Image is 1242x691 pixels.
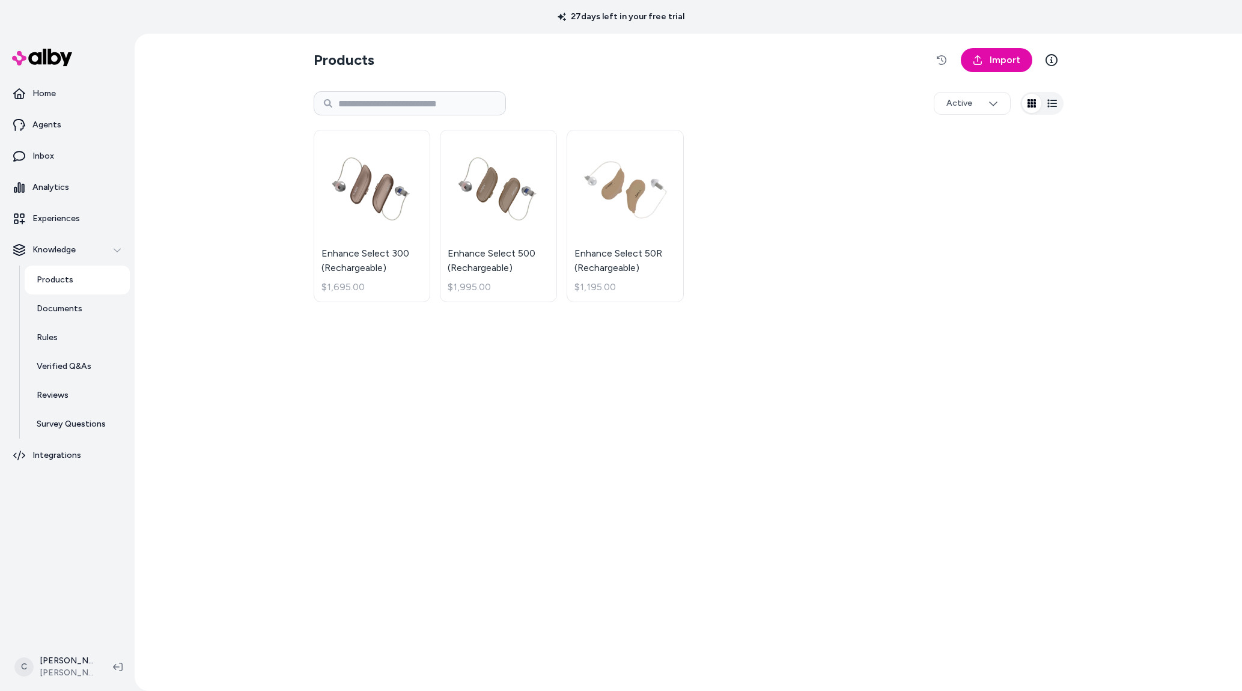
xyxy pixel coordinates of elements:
[32,449,81,461] p: Integrations
[12,49,72,66] img: alby Logo
[37,303,82,315] p: Documents
[25,323,130,352] a: Rules
[32,181,69,193] p: Analytics
[5,236,130,264] button: Knowledge
[32,119,61,131] p: Agents
[14,657,34,677] span: C
[5,173,130,202] a: Analytics
[25,410,130,439] a: Survey Questions
[5,111,130,139] a: Agents
[25,266,130,294] a: Products
[567,130,684,302] a: Enhance Select 50R (Rechargeable)Enhance Select 50R (Rechargeable)$1,195.00
[37,361,91,373] p: Verified Q&As
[314,130,431,302] a: Enhance Select 300 (Rechargeable)Enhance Select 300 (Rechargeable)$1,695.00
[40,667,94,679] span: [PERSON_NAME]
[37,389,68,401] p: Reviews
[32,244,76,256] p: Knowledge
[440,130,557,302] a: Enhance Select 500 (Rechargeable)Enhance Select 500 (Rechargeable)$1,995.00
[37,274,73,286] p: Products
[7,648,103,686] button: C[PERSON_NAME][PERSON_NAME]
[934,92,1011,115] button: Active
[550,11,692,23] p: 27 days left in your free trial
[25,381,130,410] a: Reviews
[37,418,106,430] p: Survey Questions
[5,441,130,470] a: Integrations
[25,352,130,381] a: Verified Q&As
[5,79,130,108] a: Home
[32,150,54,162] p: Inbox
[32,88,56,100] p: Home
[40,655,94,667] p: [PERSON_NAME]
[32,213,80,225] p: Experiences
[5,142,130,171] a: Inbox
[961,48,1032,72] a: Import
[314,50,374,70] h2: Products
[5,204,130,233] a: Experiences
[990,53,1020,67] span: Import
[37,332,58,344] p: Rules
[25,294,130,323] a: Documents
